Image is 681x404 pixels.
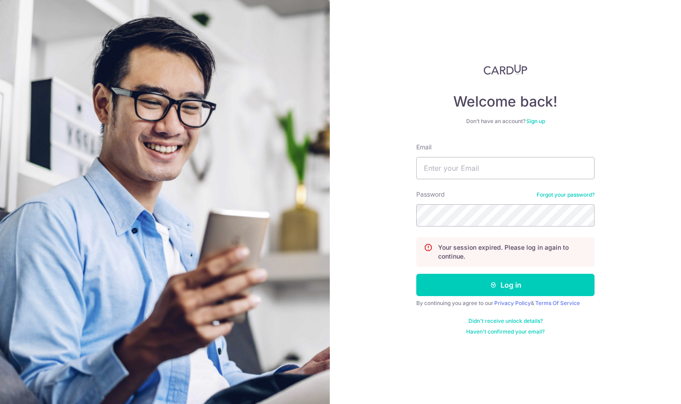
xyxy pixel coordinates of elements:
[416,300,595,307] div: By continuing you agree to our &
[416,274,595,296] button: Log in
[468,317,543,325] a: Didn't receive unlock details?
[416,143,431,152] label: Email
[416,190,445,199] label: Password
[466,328,545,335] a: Haven't confirmed your email?
[416,118,595,125] div: Don’t have an account?
[416,93,595,111] h4: Welcome back!
[416,157,595,179] input: Enter your Email
[438,243,587,261] p: Your session expired. Please log in again to continue.
[494,300,531,306] a: Privacy Policy
[537,191,595,198] a: Forgot your password?
[535,300,580,306] a: Terms Of Service
[484,64,527,75] img: CardUp Logo
[526,118,545,124] a: Sign up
